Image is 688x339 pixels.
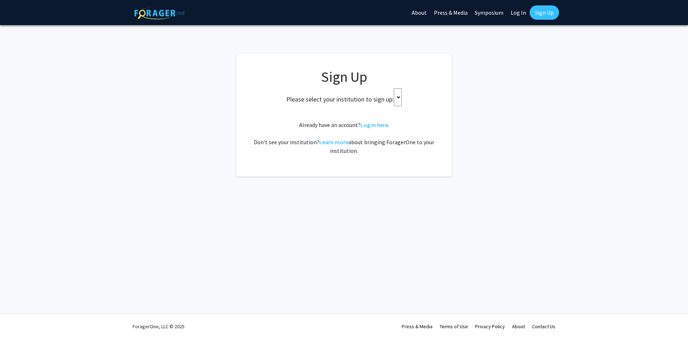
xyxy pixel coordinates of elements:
[475,323,505,330] a: Privacy Policy
[402,323,433,330] a: Press & Media
[251,121,437,155] div: Already have an account? . Don't see your institution? about bringing ForagerOne to your institut...
[360,121,388,128] a: Log in here
[286,95,394,103] h2: Please select your institution to sign up:
[251,68,437,85] h1: Sign Up
[133,314,185,339] div: ForagerOne, LLC © 2025
[532,323,555,330] a: Contact Us
[319,138,348,146] a: Learn more about bringing ForagerOne to your institution
[440,323,468,330] a: Terms of Use
[134,7,185,19] img: ForagerOne Logo
[530,5,559,20] a: Sign Up
[512,323,525,330] a: About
